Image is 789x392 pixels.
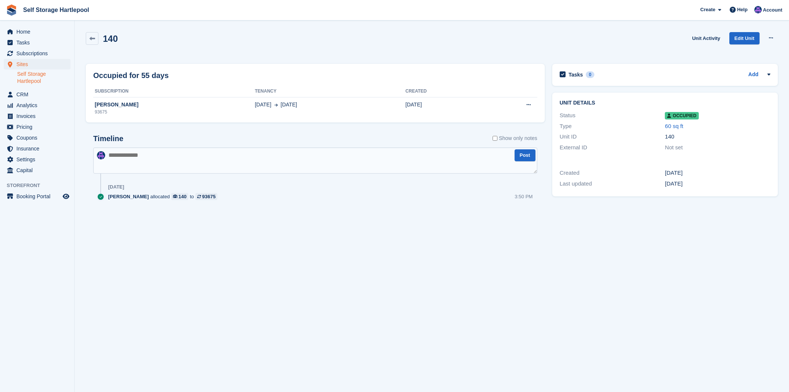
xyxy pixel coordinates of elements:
[16,37,61,48] span: Tasks
[665,123,683,129] a: 60 sq ft
[560,143,665,152] div: External ID
[4,165,70,175] a: menu
[4,100,70,111] a: menu
[16,59,61,69] span: Sites
[405,97,481,119] td: [DATE]
[560,111,665,120] div: Status
[665,112,698,119] span: Occupied
[560,180,665,188] div: Last updated
[569,71,583,78] h2: Tasks
[7,182,74,189] span: Storefront
[515,149,535,162] button: Post
[586,71,594,78] div: 0
[6,4,17,16] img: stora-icon-8386f47178a22dfd0bd8f6a31ec36ba5ce8667c1dd55bd0f319d3a0aa187defe.svg
[4,111,70,121] a: menu
[729,32,760,44] a: Edit Unit
[20,4,92,16] a: Self Storage Hartlepool
[108,193,221,200] div: allocated to
[281,101,297,109] span: [DATE]
[93,70,169,81] h2: Occupied for 55 days
[16,48,61,59] span: Subscriptions
[4,133,70,143] a: menu
[16,143,61,154] span: Insurance
[16,122,61,132] span: Pricing
[748,71,758,79] a: Add
[4,143,70,154] a: menu
[93,109,255,115] div: 93675
[700,6,715,13] span: Create
[754,6,762,13] img: Sean Wood
[560,100,770,106] h2: Unit details
[665,143,770,152] div: Not set
[4,59,70,69] a: menu
[737,6,748,13] span: Help
[665,180,770,188] div: [DATE]
[665,169,770,177] div: [DATE]
[405,85,481,97] th: Created
[4,191,70,202] a: menu
[560,133,665,141] div: Unit ID
[255,101,271,109] span: [DATE]
[93,134,123,143] h2: Timeline
[16,165,61,175] span: Capital
[195,193,217,200] a: 93675
[4,48,70,59] a: menu
[108,193,149,200] span: [PERSON_NAME]
[4,89,70,100] a: menu
[16,154,61,165] span: Settings
[16,191,61,202] span: Booking Portal
[103,34,118,44] h2: 140
[4,37,70,48] a: menu
[689,32,723,44] a: Unit Activity
[93,85,255,97] th: Subscription
[202,193,216,200] div: 93675
[560,169,665,177] div: Created
[62,192,70,201] a: Preview store
[493,134,537,142] label: Show only notes
[16,133,61,143] span: Coupons
[16,100,61,111] span: Analytics
[4,122,70,132] a: menu
[4,27,70,37] a: menu
[4,154,70,165] a: menu
[763,6,782,14] span: Account
[17,71,70,85] a: Self Storage Hartlepool
[179,193,187,200] div: 140
[493,134,497,142] input: Show only notes
[97,151,105,159] img: Sean Wood
[171,193,188,200] a: 140
[16,89,61,100] span: CRM
[255,85,405,97] th: Tenancy
[93,101,255,109] div: [PERSON_NAME]
[16,27,61,37] span: Home
[560,122,665,131] div: Type
[515,193,532,200] div: 3:50 PM
[665,133,770,141] div: 140
[16,111,61,121] span: Invoices
[108,184,124,190] div: [DATE]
